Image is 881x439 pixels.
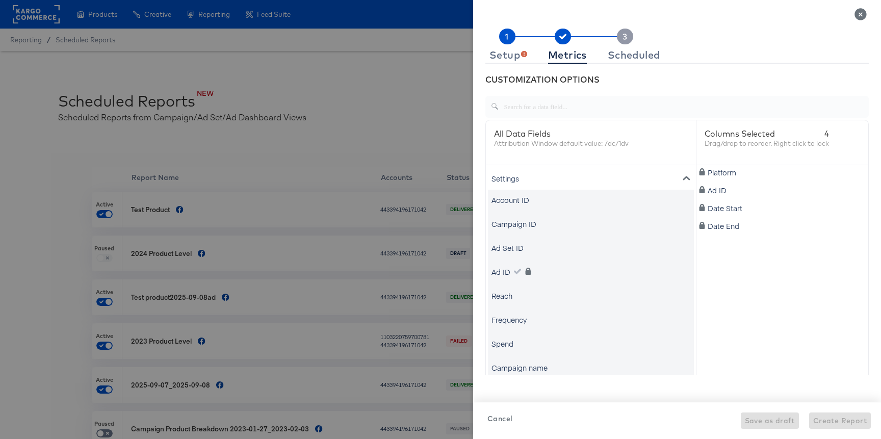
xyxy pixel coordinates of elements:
div: Columns Selected [705,128,829,139]
span: Cancel [487,412,512,425]
div: Account ID [491,195,529,205]
div: Metrics [548,51,587,59]
div: Platform [698,167,867,177]
span: 4 [824,128,829,139]
button: Cancel [483,412,516,425]
div: Ad Set ID [491,243,524,253]
div: Setup [489,51,527,59]
div: Scheduled [608,51,660,59]
div: Campaign ID [491,219,536,229]
div: Ad ID [491,267,510,277]
div: Ad ID [698,185,867,195]
div: dimension-list [696,120,869,428]
div: Attribution Window default value: 7dc/1dv [494,139,629,148]
input: Search for a data field... [499,92,869,114]
div: Reach [491,291,512,301]
span: Date Start [708,203,742,213]
span: Date End [708,221,739,231]
div: All Data Fields [494,128,629,139]
div: Campaign name [491,363,548,373]
span: Ad ID [708,185,727,195]
div: CUSTOMIZATION OPTIONS [485,74,869,86]
div: Frequency [491,315,527,325]
span: Platform [708,167,736,177]
div: Drag/drop to reorder. Right click to lock [705,139,829,148]
div: metrics-list [486,165,696,429]
div: Settings [488,167,694,190]
div: Spend [491,339,513,349]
